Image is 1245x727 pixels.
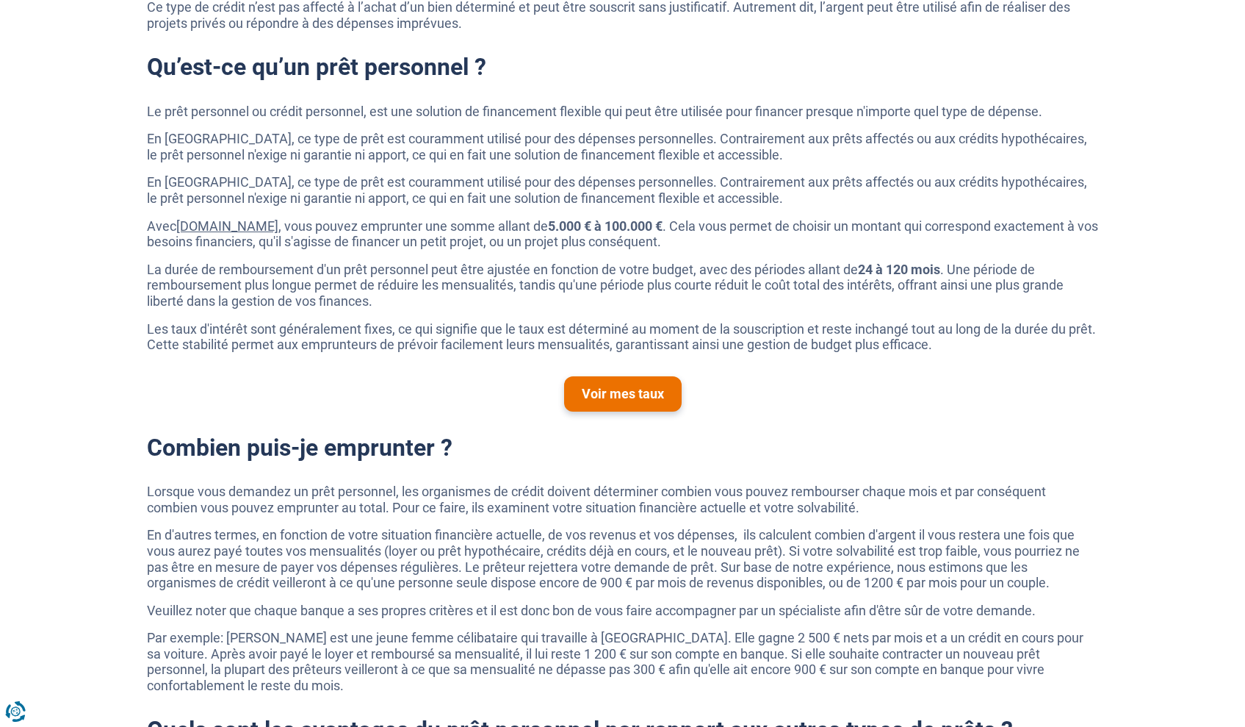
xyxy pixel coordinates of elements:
h2: Combien puis-je emprunter ? [147,434,1099,462]
p: Par exemple: [PERSON_NAME] est une jeune femme célibataire qui travaille à [GEOGRAPHIC_DATA]. Ell... [147,630,1099,693]
p: Les taux d'intérêt sont généralement fixes, ce qui signifie que le taux est déterminé au moment d... [147,321,1099,353]
p: Lorsque vous demandez un prêt personnel, les organismes de crédit doivent déterminer combien vous... [147,484,1099,515]
p: En [GEOGRAPHIC_DATA], ce type de prêt est couramment utilisé pour des dépenses personnelles. Cont... [147,131,1099,162]
p: La durée de remboursement d'un prêt personnel peut être ajustée en fonction de votre budget, avec... [147,262,1099,309]
p: Le prêt personnel ou crédit personnel, est une solution de financement flexible qui peut être uti... [147,104,1099,120]
p: Avec , vous pouvez emprunter une somme allant de . Cela vous permet de choisir un montant qui cor... [147,218,1099,250]
h2: Qu’est-ce qu’un prêt personnel ? [147,53,1099,81]
a: [DOMAIN_NAME] [176,218,278,234]
p: En d'autres termes, en fonction de votre situation financière actuelle, de vos revenus et vos dép... [147,527,1099,590]
a: Voir mes taux [564,376,682,412]
p: Veuillez noter que chaque banque a ses propres critères et il est donc bon de vous faire accompag... [147,603,1099,619]
strong: 24 à 120 mois [858,262,940,277]
strong: 5.000 € à 100.000 € [548,218,663,234]
p: En [GEOGRAPHIC_DATA], ce type de prêt est couramment utilisé pour des dépenses personnelles. Cont... [147,174,1099,206]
